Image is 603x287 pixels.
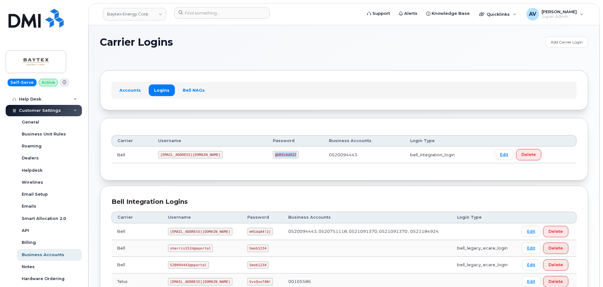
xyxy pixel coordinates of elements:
button: Delete [543,243,568,254]
td: bell_legacy_ecare_login [451,257,516,273]
button: Delete [543,226,568,237]
a: Edit [522,243,541,254]
button: Delete [543,259,568,271]
th: Password [242,212,283,223]
a: Edit [522,259,541,270]
span: Delete [521,152,536,158]
td: Bell [112,240,162,257]
span: Delete [548,228,563,234]
a: Bell NAGs [177,84,210,96]
td: Bell [112,257,162,273]
span: Carrier Logins [100,37,173,48]
th: Username [162,212,242,223]
button: Delete [516,149,541,160]
span: Delete [548,278,563,284]
th: Username [152,135,267,146]
td: 0520094443, 0520751118, 0521091370, 0521091370 , 0521184924 [283,223,451,240]
th: Business Accounts [323,135,405,146]
th: Carrier [112,135,152,146]
a: Edit [522,276,541,287]
th: Login Type [451,212,516,223]
td: 0520094443 [323,146,405,163]
th: Business Accounts [283,212,451,223]
code: @U0XvAdO2Z [273,151,299,158]
span: Delete [548,262,563,268]
td: Bell [112,223,162,240]
a: Logins [149,84,175,96]
code: [EMAIL_ADDRESS][DOMAIN_NAME] [168,278,233,285]
code: Smob1234 [247,244,269,252]
code: [EMAIL_ADDRESS][DOMAIN_NAME] [168,228,233,235]
code: 520094443@eportal [168,261,209,269]
td: Bell [112,146,152,163]
code: GvsQxo7AN! [247,278,273,285]
a: Add Carrier Login [545,37,588,48]
code: mH1dqA4!2j [247,228,273,235]
code: Smob1234 [247,261,269,269]
a: Edit [522,226,541,237]
td: bell_integration_login [405,146,489,163]
span: Delete [548,245,563,251]
th: Login Type [405,135,489,146]
th: Password [267,135,323,146]
a: Edit [495,149,514,160]
code: sharris151h@eportal [168,244,213,252]
td: bell_legacy_ecare_login [451,240,516,257]
th: Carrier [112,212,162,223]
code: [EMAIL_ADDRESS][DOMAIN_NAME] [158,151,223,158]
a: Accounts [114,84,146,96]
div: Bell Integration Logins [112,197,577,206]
